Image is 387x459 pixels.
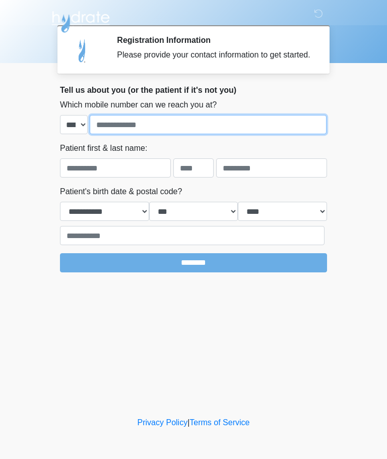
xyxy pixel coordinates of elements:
[60,85,327,95] h2: Tell us about you (or the patient if it's not you)
[60,142,147,154] label: Patient first & last name:
[68,35,98,66] img: Agent Avatar
[60,99,217,111] label: Which mobile number can we reach you at?
[187,418,189,427] a: |
[138,418,188,427] a: Privacy Policy
[117,49,312,61] div: Please provide your contact information to get started.
[50,8,111,33] img: Hydrate IV Bar - Arcadia Logo
[189,418,249,427] a: Terms of Service
[60,186,182,198] label: Patient's birth date & postal code?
